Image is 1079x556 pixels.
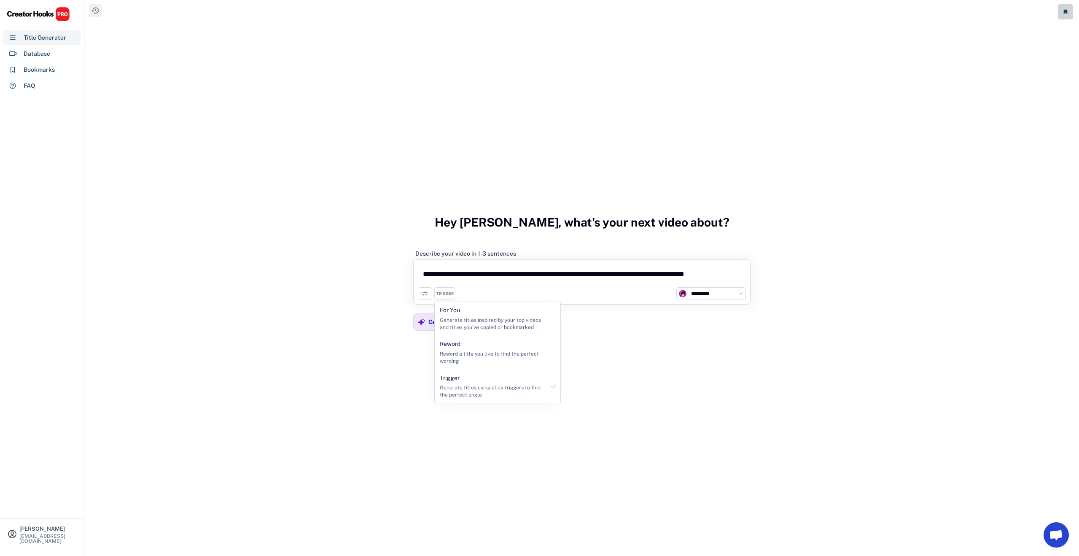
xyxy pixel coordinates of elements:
div: [PERSON_NAME] [19,526,77,532]
div: Generate titles inspired by your top videos and titles you've copied or bookmarked [440,317,545,331]
div: Reword [440,340,460,348]
div: TRIGGER [436,291,454,297]
div: Bookmarks [24,65,55,74]
div: Generate titles using click triggers to find the perfect angle [440,384,545,399]
a: Open chat [1044,522,1069,548]
div: FAQ [24,81,35,90]
img: channels4_profile.jpg [679,290,686,297]
div: Generate title ideas [428,318,486,326]
div: Database [24,49,50,58]
img: CHPRO%20Logo.svg [7,7,70,22]
div: Title Generator [24,33,66,42]
div: For You [440,306,460,315]
div: Trigger [440,374,460,383]
h3: Hey [PERSON_NAME], what's your next video about? [435,206,729,238]
div: [EMAIL_ADDRESS][DOMAIN_NAME] [19,534,77,544]
div: Reword a title you like to find the perfect wording [440,351,545,365]
div: Describe your video in 1-3 sentences [415,250,516,257]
